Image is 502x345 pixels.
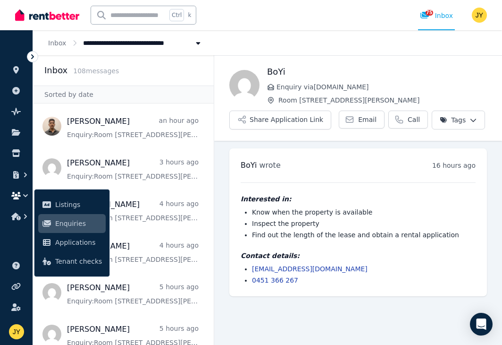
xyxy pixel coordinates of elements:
a: Call [388,111,428,129]
a: [EMAIL_ADDRESS][DOMAIN_NAME] [252,265,368,273]
img: BoYi [229,70,259,100]
a: [PERSON_NAME]4 hours agoEnquiry:Room [STREET_ADDRESS][PERSON_NAME]. [67,241,199,264]
time: 16 hours ago [432,162,476,169]
button: Share Application Link [229,111,331,129]
span: Tags [440,115,466,125]
a: Tenant checks [38,252,106,271]
h2: Inbox [44,64,67,77]
div: Inbox [420,11,453,20]
span: k [188,11,191,19]
nav: Breadcrumb [33,30,218,55]
a: Email [339,111,385,129]
h4: Contact details: [241,251,476,260]
span: 75 [426,10,433,16]
a: [PERSON_NAME]5 hours agoEnquiry:Room [STREET_ADDRESS][PERSON_NAME]. [67,282,199,306]
li: Inspect the property [252,219,476,228]
a: Al-[PERSON_NAME]4 hours agoEnquiry:Room [STREET_ADDRESS][PERSON_NAME]. [67,199,199,223]
span: 108 message s [73,67,119,75]
h4: Interested in: [241,194,476,204]
div: Open Intercom Messenger [470,313,493,336]
span: Applications [55,237,102,248]
span: Enquiries [55,218,102,229]
span: Room [STREET_ADDRESS][PERSON_NAME] [278,95,487,105]
button: Tags [432,111,485,129]
span: Enquiry via [DOMAIN_NAME] [276,82,487,92]
a: [PERSON_NAME]3 hours agoEnquiry:Room [STREET_ADDRESS][PERSON_NAME]. [67,157,199,181]
span: Listings [55,199,102,210]
img: RentBetter [15,8,79,22]
h1: BoYi [267,65,487,78]
span: Call [408,115,420,124]
a: Applications [38,233,106,252]
img: JIAN YU [472,8,487,23]
span: wrote [259,161,281,170]
a: [PERSON_NAME]an hour agoEnquiry:Room [STREET_ADDRESS][PERSON_NAME]. [67,116,199,139]
div: Sorted by date [33,86,214,103]
span: Ctrl [169,9,184,21]
span: Tenant checks [55,256,102,267]
a: 0451 366 267 [252,276,298,284]
img: JIAN YU [9,324,24,339]
li: Know when the property is available [252,207,476,217]
a: Enquiries [38,214,106,233]
a: Listings [38,195,106,214]
span: BoYi [241,161,257,170]
a: Inbox [48,39,66,47]
li: Find out the length of the lease and obtain a rental application [252,230,476,240]
span: Email [358,115,376,124]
